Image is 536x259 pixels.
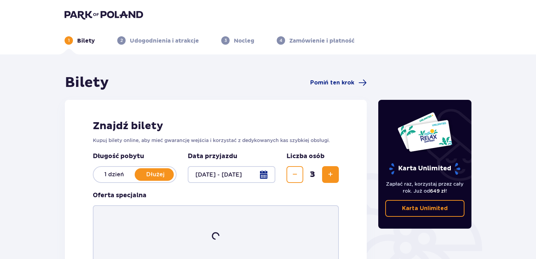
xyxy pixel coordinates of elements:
img: loader [210,230,222,242]
p: Karta Unlimited [402,205,448,212]
img: Dwie karty całoroczne do Suntago z napisem 'UNLIMITED RELAX', na białym tle z tropikalnymi liśćmi... [397,112,453,152]
button: Zwiększ [322,166,339,183]
p: Data przyjazdu [188,152,237,161]
p: Udogodnienia i atrakcje [130,37,199,45]
h1: Bilety [65,74,109,91]
div: 2Udogodnienia i atrakcje [117,36,199,45]
p: 2 [120,37,123,44]
a: Karta Unlimited [385,200,465,217]
p: Bilety [77,37,95,45]
p: Nocleg [234,37,254,45]
p: Dłużej [135,171,176,178]
span: 3 [305,169,321,180]
p: Karta Unlimited [388,163,461,175]
div: 4Zamówienie i płatność [277,36,355,45]
span: 649 zł [430,188,446,194]
span: Pomiń ten krok [310,79,354,87]
img: Park of Poland logo [65,10,143,20]
button: Zmniejsz [286,166,303,183]
p: Kupuj bilety online, aby mieć gwarancję wejścia i korzystać z dedykowanych kas szybkiej obsługi. [93,137,339,144]
p: 4 [280,37,282,44]
div: 1Bilety [65,36,95,45]
h2: Znajdź bilety [93,119,339,133]
p: 1 dzień [94,171,135,178]
p: Długość pobytu [93,152,177,161]
p: 3 [224,37,227,44]
div: 3Nocleg [221,36,254,45]
p: Zamówienie i płatność [289,37,355,45]
h3: Oferta specjalna [93,191,147,200]
p: 1 [68,37,70,44]
p: Zapłać raz, korzystaj przez cały rok. Już od ! [385,180,465,194]
a: Pomiń ten krok [310,79,367,87]
p: Liczba osób [286,152,325,161]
